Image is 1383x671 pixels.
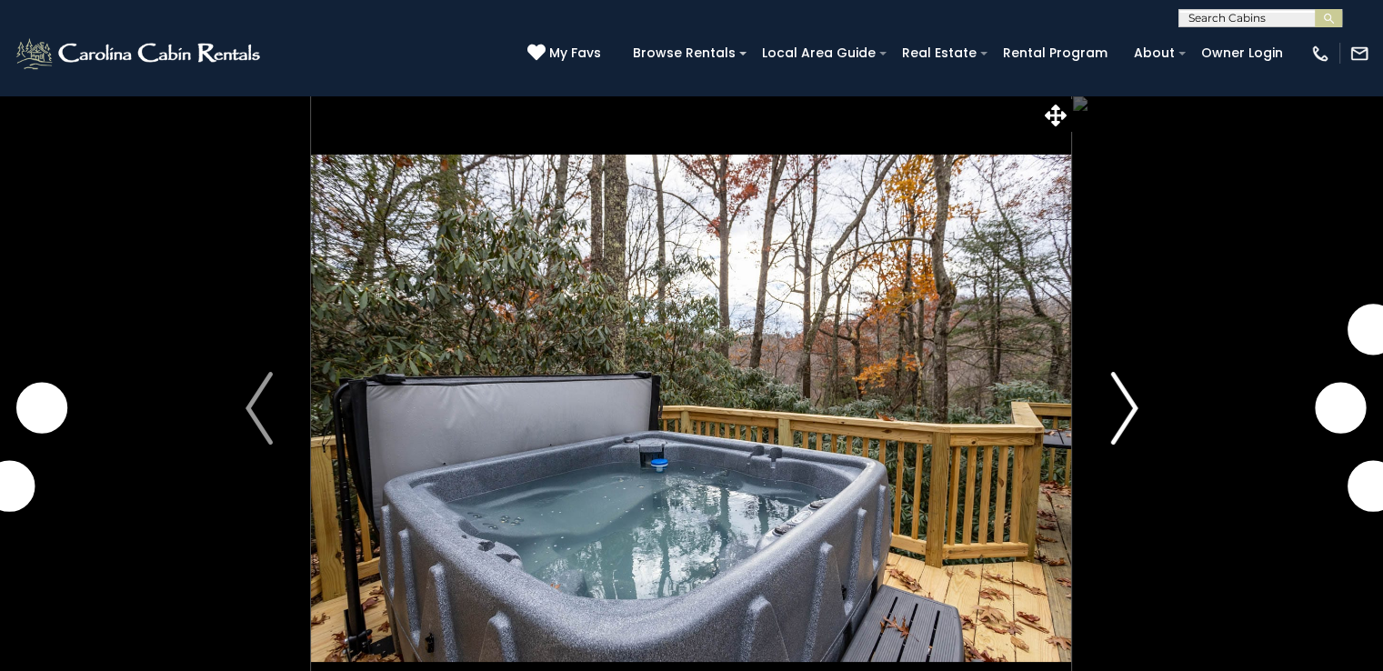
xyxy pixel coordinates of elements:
[14,35,266,72] img: White-1-2.png
[1125,39,1184,67] a: About
[549,44,601,63] span: My Favs
[753,39,885,67] a: Local Area Guide
[994,39,1117,67] a: Rental Program
[527,44,606,64] a: My Favs
[624,39,745,67] a: Browse Rentals
[1310,44,1330,64] img: phone-regular-white.png
[1349,44,1369,64] img: mail-regular-white.png
[1192,39,1292,67] a: Owner Login
[1110,372,1137,445] img: arrow
[246,372,273,445] img: arrow
[893,39,986,67] a: Real Estate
